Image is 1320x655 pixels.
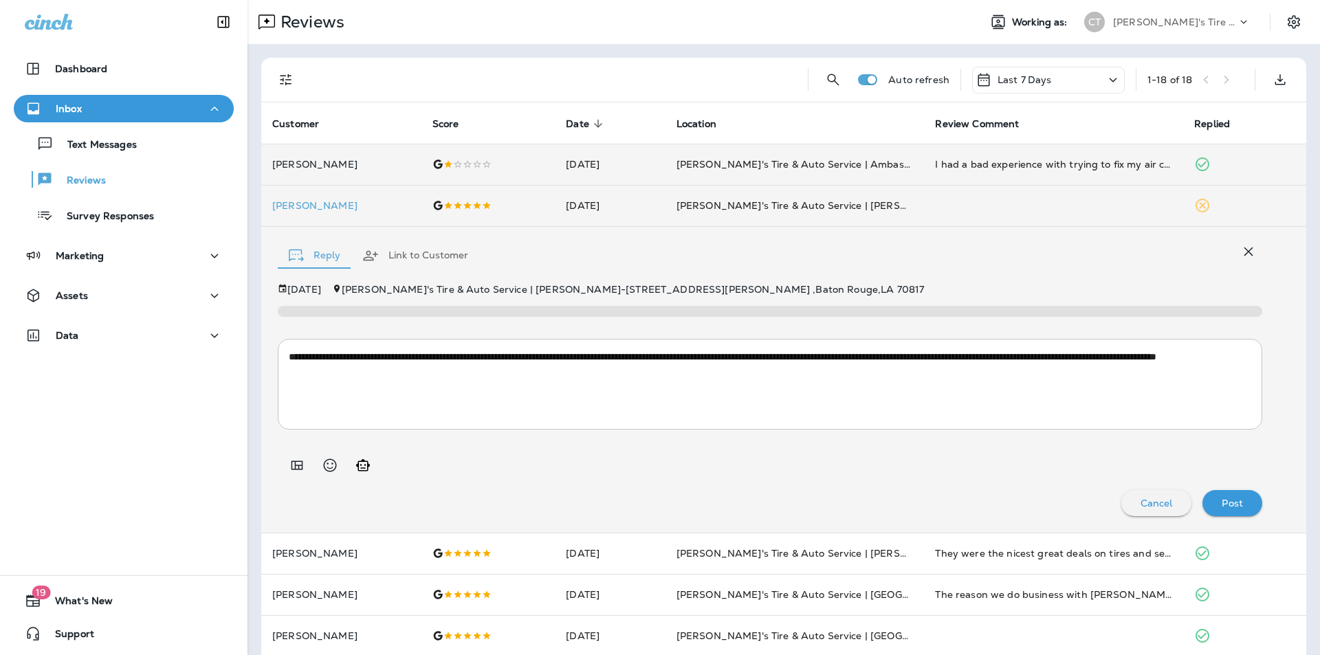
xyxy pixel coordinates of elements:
span: Date [566,118,589,130]
td: [DATE] [555,144,665,185]
span: 19 [32,586,50,599]
div: They were the nicest great deals on tires and service [935,546,1172,560]
p: [PERSON_NAME]'s Tire & Auto [1113,16,1237,27]
div: I had a bad experience with trying to fix my air conditioner on my car they charged me over 700 d... [935,157,1172,171]
p: Survey Responses [53,210,154,223]
span: Score [432,118,477,130]
button: Collapse Sidebar [204,8,243,36]
span: Replied [1194,118,1230,130]
p: Reviews [275,12,344,32]
p: [PERSON_NAME] [272,630,410,641]
button: Add in a premade template [283,452,311,479]
p: Inbox [56,103,82,114]
button: Data [14,322,234,349]
button: 19What's New [14,587,234,614]
span: [PERSON_NAME]'s Tire & Auto Service | [PERSON_NAME] [676,199,956,212]
span: Customer [272,118,319,130]
p: Auto refresh [888,74,949,85]
td: [DATE] [555,574,665,615]
p: Text Messages [54,139,137,152]
button: Post [1202,490,1262,516]
p: [PERSON_NAME] [272,159,410,170]
button: Dashboard [14,55,234,82]
button: Settings [1281,10,1306,34]
p: [PERSON_NAME] [272,200,410,211]
button: Assets [14,282,234,309]
span: [PERSON_NAME]'s Tire & Auto Service | [PERSON_NAME] [676,547,956,559]
span: Review Comment [935,118,1019,130]
span: [PERSON_NAME]'s Tire & Auto Service | [GEOGRAPHIC_DATA] [676,588,978,601]
button: Inbox [14,95,234,122]
button: Filters [272,66,300,93]
td: [DATE] [555,533,665,574]
div: Click to view Customer Drawer [272,200,410,211]
span: Working as: [1012,16,1070,28]
p: Dashboard [55,63,107,74]
button: Cancel [1121,490,1192,516]
span: Replied [1194,118,1248,130]
button: Generate AI response [349,452,377,479]
p: [PERSON_NAME] [272,589,410,600]
p: Reviews [53,175,106,188]
button: Survey Responses [14,201,234,230]
p: Last 7 Days [998,74,1052,85]
div: 1 - 18 of 18 [1147,74,1192,85]
button: Reply [278,231,351,280]
span: [PERSON_NAME]'s Tire & Auto Service | [PERSON_NAME] - [STREET_ADDRESS][PERSON_NAME] , Baton Rouge... [342,283,924,296]
span: What's New [41,595,113,612]
button: Search Reviews [819,66,847,93]
p: Assets [56,290,88,301]
td: [DATE] [555,185,665,226]
p: [DATE] [287,284,321,295]
button: Reviews [14,165,234,194]
span: [PERSON_NAME]'s Tire & Auto Service | [GEOGRAPHIC_DATA] [676,630,978,642]
span: Support [41,628,94,645]
span: Score [432,118,459,130]
button: Select an emoji [316,452,344,479]
button: Support [14,620,234,647]
span: Location [676,118,734,130]
button: Export as CSV [1266,66,1294,93]
button: Link to Customer [351,231,479,280]
p: Cancel [1141,498,1173,509]
div: The reason we do business with Chabills comes down ton to “trust”!!! For two decades they have al... [935,588,1172,601]
span: Customer [272,118,337,130]
span: Review Comment [935,118,1037,130]
p: Data [56,330,79,341]
p: [PERSON_NAME] [272,548,410,559]
button: Text Messages [14,129,234,158]
span: Location [676,118,716,130]
span: Date [566,118,607,130]
span: [PERSON_NAME]'s Tire & Auto Service | Ambassador [676,158,931,170]
button: Marketing [14,242,234,269]
p: Post [1222,498,1243,509]
p: Marketing [56,250,104,261]
div: CT [1084,12,1105,32]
